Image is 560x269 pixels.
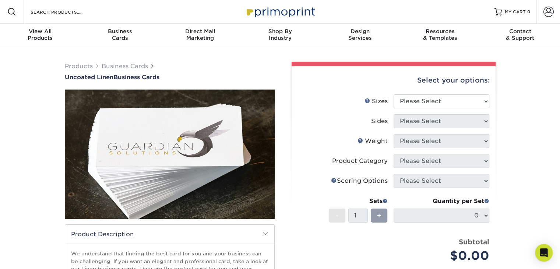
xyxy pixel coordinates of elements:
[400,28,480,35] span: Resources
[65,74,275,81] h1: Business Cards
[480,28,560,41] div: & Support
[329,197,388,206] div: Sets
[102,63,148,70] a: Business Cards
[30,7,102,16] input: SEARCH PRODUCTS.....
[80,24,160,47] a: BusinessCards
[160,28,240,35] span: Direct Mail
[535,244,553,262] div: Open Intercom Messenger
[320,24,400,47] a: DesignServices
[240,28,320,35] span: Shop By
[240,24,320,47] a: Shop ByIndustry
[371,117,388,126] div: Sides
[320,28,400,41] div: Services
[358,137,388,146] div: Weight
[65,74,275,81] a: Uncoated LinenBusiness Cards
[160,28,240,41] div: Marketing
[335,210,339,221] span: -
[297,66,490,94] div: Select your options:
[364,97,388,106] div: Sizes
[377,210,381,221] span: +
[65,49,275,259] img: Uncoated Linen 01
[65,63,93,70] a: Products
[65,225,274,244] h2: Product Description
[399,247,489,265] div: $0.00
[65,74,113,81] span: Uncoated Linen
[400,24,480,47] a: Resources& Templates
[160,24,240,47] a: Direct MailMarketing
[400,28,480,41] div: & Templates
[80,28,160,41] div: Cards
[459,238,489,246] strong: Subtotal
[243,4,317,20] img: Primoprint
[480,28,560,35] span: Contact
[480,24,560,47] a: Contact& Support
[240,28,320,41] div: Industry
[80,28,160,35] span: Business
[527,9,531,14] span: 0
[320,28,400,35] span: Design
[505,9,526,15] span: MY CART
[394,197,489,206] div: Quantity per Set
[332,157,388,165] div: Product Category
[331,177,388,185] div: Scoring Options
